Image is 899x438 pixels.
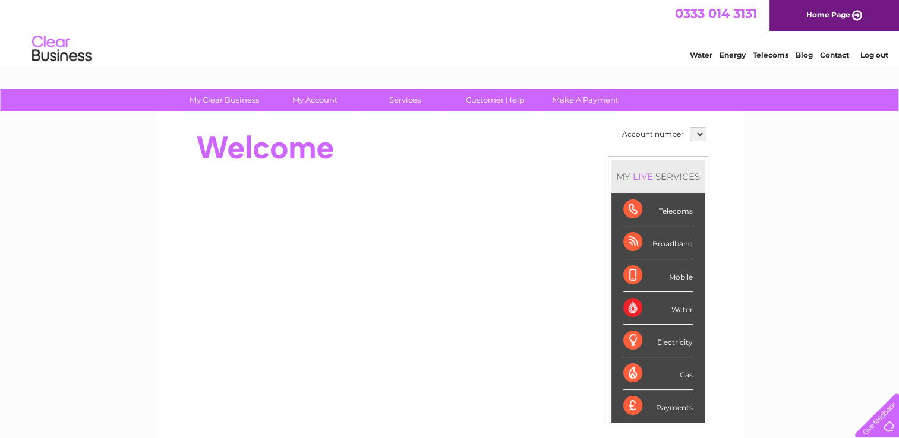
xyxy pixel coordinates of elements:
[623,292,693,325] div: Water
[675,6,757,21] a: 0333 014 3131
[630,171,655,182] div: LIVE
[611,160,705,193] div: MY SERVICES
[619,124,687,144] td: Account number
[623,390,693,422] div: Payments
[623,357,693,390] div: Gas
[623,259,693,292] div: Mobile
[175,89,273,111] a: My Clear Business
[31,31,92,67] img: logo.png
[753,50,788,59] a: Telecoms
[356,89,454,111] a: Services
[169,7,731,58] div: Clear Business is a trading name of Verastar Limited (registered in [GEOGRAPHIC_DATA] No. 3667643...
[623,325,693,357] div: Electricity
[266,89,364,111] a: My Account
[623,226,693,259] div: Broadband
[820,50,849,59] a: Contact
[796,50,813,59] a: Blog
[537,89,635,111] a: Make A Payment
[446,89,544,111] a: Customer Help
[690,50,712,59] a: Water
[720,50,746,59] a: Energy
[860,50,888,59] a: Log out
[623,193,693,226] div: Telecoms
